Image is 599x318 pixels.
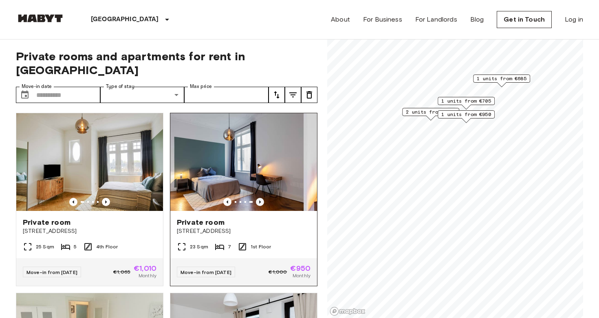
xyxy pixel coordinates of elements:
span: €1,000 [269,268,287,276]
span: Private room [23,217,70,227]
a: Log in [565,15,583,24]
a: About [331,15,350,24]
div: Map marker [402,108,459,121]
span: 1 units from €705 [441,97,491,105]
label: Move-in date [22,83,52,90]
button: Previous image [69,198,77,206]
span: 1st Floor [251,243,271,250]
button: tune [285,87,301,103]
span: €950 [290,265,311,272]
span: [STREET_ADDRESS] [23,227,156,235]
span: Monthly [293,272,311,279]
button: tune [269,87,285,103]
span: Monthly [139,272,156,279]
span: 25 Sqm [36,243,54,250]
span: Private room [177,217,225,227]
button: Previous image [223,198,231,206]
span: 4th Floor [96,243,118,250]
span: 23 Sqm [190,243,208,250]
div: Map marker [473,75,530,87]
button: tune [301,87,317,103]
a: Mapbox logo [330,307,366,316]
button: Previous image [256,198,264,206]
img: Marketing picture of unit DE-03-003-001-04HF [157,113,304,211]
img: Habyt [16,14,65,22]
a: Blog [470,15,484,24]
div: Map marker [438,97,495,110]
a: Previous imagePrevious imagePrivate room[STREET_ADDRESS]23 Sqm71st FloorMove-in from [DATE]€1,000... [170,113,317,286]
img: Marketing picture of unit DE-03-001-002-01HF [16,113,163,211]
button: Previous image [102,198,110,206]
span: €1,065 [113,268,130,276]
p: [GEOGRAPHIC_DATA] [91,15,159,24]
span: 5 [74,243,77,250]
span: €1,010 [134,265,156,272]
span: 2 units from €910 [406,108,456,116]
span: 1 units from €950 [441,111,491,118]
span: Move-in from [DATE] [181,269,231,275]
div: Map marker [438,110,495,123]
a: Get in Touch [497,11,552,28]
label: Type of stay [106,83,134,90]
button: Choose date [17,87,33,103]
span: [STREET_ADDRESS] [177,227,311,235]
a: For Landlords [415,15,457,24]
label: Max price [190,83,212,90]
span: 1 units from €685 [477,75,526,82]
span: Move-in from [DATE] [26,269,77,275]
img: Marketing picture of unit DE-03-003-001-04HF [304,113,451,211]
span: Private rooms and apartments for rent in [GEOGRAPHIC_DATA] [16,49,317,77]
a: Marketing picture of unit DE-03-001-002-01HFPrevious imagePrevious imagePrivate room[STREET_ADDRE... [16,113,163,286]
span: 7 [228,243,231,250]
a: For Business [363,15,402,24]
